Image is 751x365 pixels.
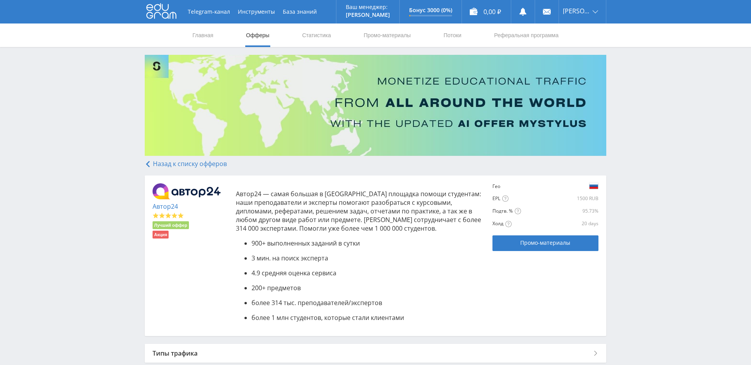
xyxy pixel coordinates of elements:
a: Промо-материалы [363,23,411,47]
div: 1500 RUB [519,195,598,202]
span: более 314 тыс. преподавателей/экспертов [252,298,382,307]
li: Лучший оффер [153,221,189,229]
div: Гео [492,183,517,190]
span: 900+ выполненных заданий в сутки [252,239,360,248]
div: 20 days [564,220,598,227]
a: Потоки [443,23,462,47]
a: Статистика [301,23,332,47]
img: a3cf54112ac185a2cfd27406e765c719.png [589,181,598,190]
div: Подтв. % [492,208,562,215]
span: 4.9 средняя оценка сервиса [252,269,336,277]
li: Акция [153,231,169,239]
p: Бонус 3000 (0%) [409,7,452,13]
img: Banner [145,55,606,156]
div: Холд [492,220,562,227]
span: более 1 млн студентов, которые стали клиентами [252,313,404,322]
span: [PERSON_NAME] [563,8,590,14]
p: Ваш менеджер: [346,4,390,10]
p: [PERSON_NAME] [346,12,390,18]
img: 5358f22929b76388e926b8483462c33e.png [153,183,221,200]
p: Автор24 — самая большая в [GEOGRAPHIC_DATA] площадка помощи студентам: наши преподаватели и экспе... [236,190,485,233]
a: Офферы [245,23,270,47]
span: 3 мин. на поиск эксперта [252,254,328,262]
a: Назад к списку офферов [145,159,227,168]
div: Типы трафика [145,344,606,363]
a: Главная [192,23,214,47]
a: Автор24 [153,202,178,211]
div: EPL [492,195,517,202]
span: 200+ предметов [252,284,301,292]
a: Промо-материалы [492,235,598,251]
span: Промо-материалы [520,240,570,246]
div: 95.73% [564,208,598,214]
a: Реферальная программа [493,23,559,47]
